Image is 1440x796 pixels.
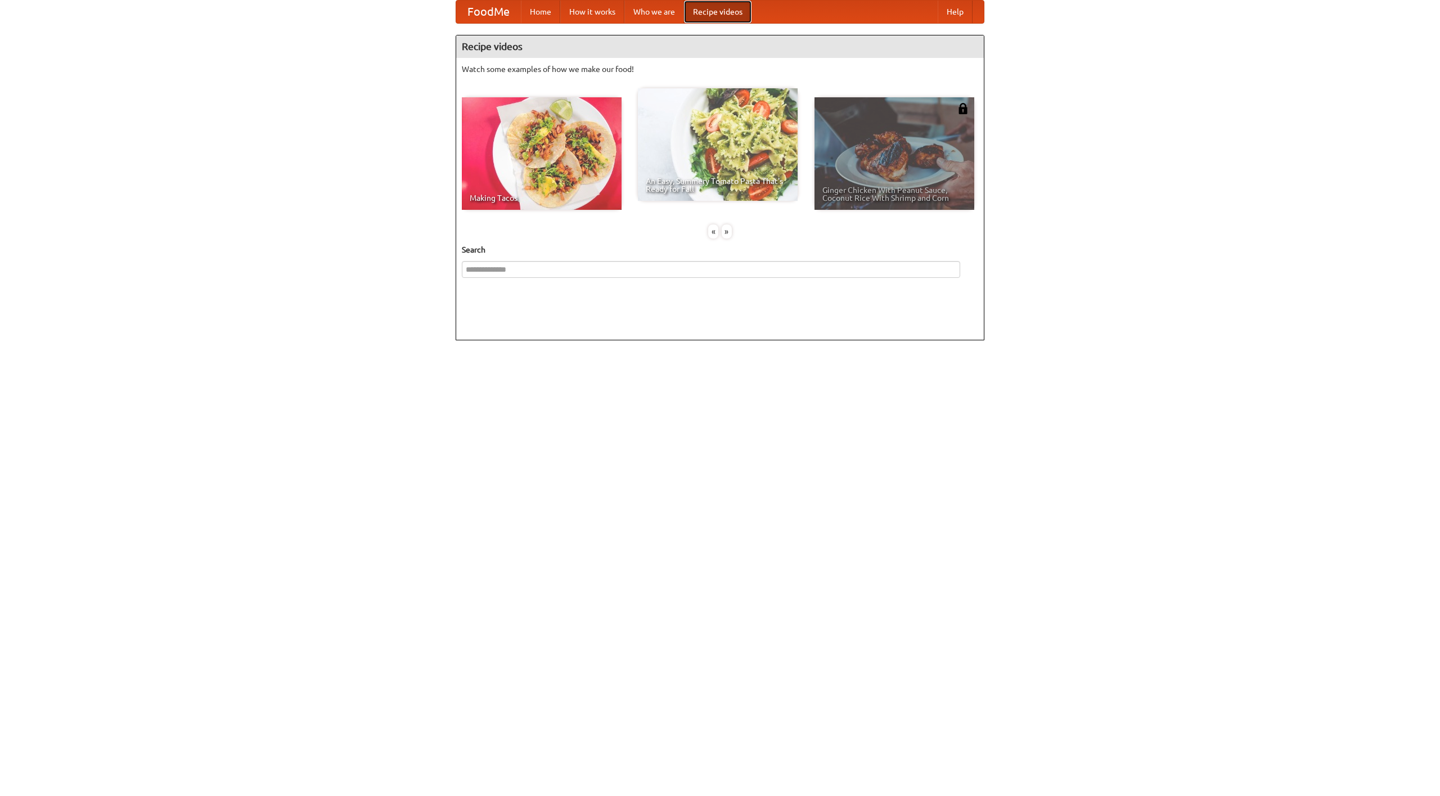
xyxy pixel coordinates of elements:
a: How it works [560,1,624,23]
p: Watch some examples of how we make our food! [462,64,978,75]
span: Making Tacos [470,194,614,202]
h4: Recipe videos [456,35,984,58]
div: » [722,224,732,239]
img: 483408.png [957,103,969,114]
a: FoodMe [456,1,521,23]
a: An Easy, Summery Tomato Pasta That's Ready for Fall [638,88,798,201]
span: An Easy, Summery Tomato Pasta That's Ready for Fall [646,177,790,193]
a: Home [521,1,560,23]
a: Help [938,1,973,23]
a: Who we are [624,1,684,23]
div: « [708,224,718,239]
h5: Search [462,244,978,255]
a: Making Tacos [462,97,622,210]
a: Recipe videos [684,1,751,23]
